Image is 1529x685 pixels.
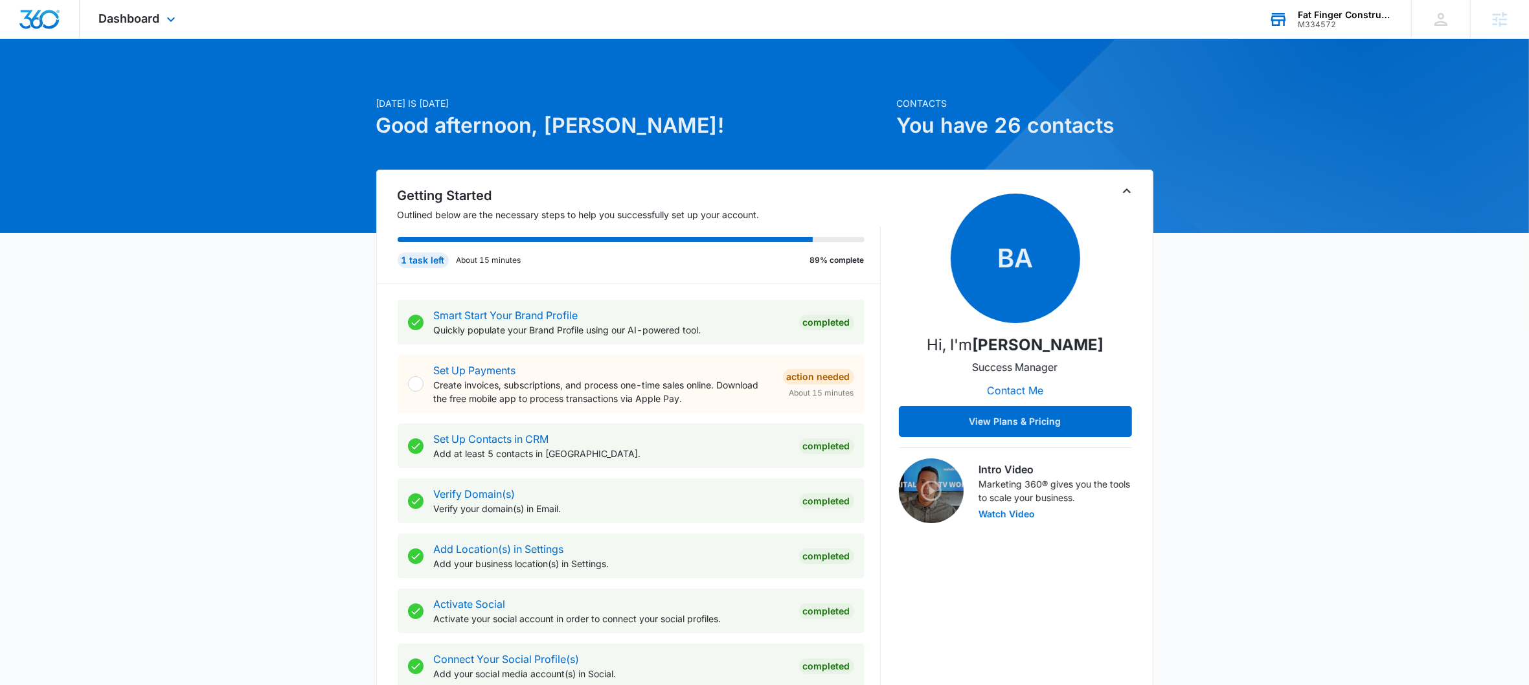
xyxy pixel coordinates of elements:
a: Smart Start Your Brand Profile [434,309,578,322]
p: Contacts [897,96,1153,110]
strong: [PERSON_NAME] [972,335,1104,354]
p: Hi, I'm [927,333,1104,357]
p: Create invoices, subscriptions, and process one-time sales online. Download the free mobile app t... [434,378,773,405]
h1: Good afternoon, [PERSON_NAME]! [376,110,889,141]
img: Intro Video [899,458,964,523]
a: Connect Your Social Profile(s) [434,653,580,666]
div: Completed [799,438,854,454]
h3: Intro Video [979,462,1132,477]
p: Marketing 360® gives you the tools to scale your business. [979,477,1132,504]
h1: You have 26 contacts [897,110,1153,141]
span: Dashboard [99,12,160,25]
button: Toggle Collapse [1119,183,1135,199]
p: Outlined below are the necessary steps to help you successfully set up your account. [398,208,881,221]
div: 1 task left [398,253,449,268]
a: Verify Domain(s) [434,488,515,500]
div: Completed [799,315,854,330]
button: View Plans & Pricing [899,406,1132,437]
p: Add your social media account(s) in Social. [434,667,789,680]
div: account name [1298,10,1392,20]
a: Add Location(s) in Settings [434,543,564,556]
button: Contact Me [974,375,1056,406]
button: Watch Video [979,510,1036,519]
h2: Getting Started [398,186,881,205]
div: Completed [799,658,854,674]
a: Activate Social [434,598,506,611]
p: Quickly populate your Brand Profile using our AI-powered tool. [434,323,789,337]
p: 89% complete [810,254,865,266]
a: Set Up Contacts in CRM [434,432,549,445]
a: Set Up Payments [434,364,516,377]
p: Verify your domain(s) in Email. [434,502,789,515]
p: About 15 minutes [457,254,521,266]
p: Add at least 5 contacts in [GEOGRAPHIC_DATA]. [434,447,789,460]
div: account id [1298,20,1392,29]
div: Completed [799,603,854,619]
div: Completed [799,548,854,564]
p: [DATE] is [DATE] [376,96,889,110]
p: Success Manager [973,359,1058,375]
span: BA [951,194,1080,323]
div: Action Needed [783,369,854,385]
div: Completed [799,493,854,509]
p: Activate your social account in order to connect your social profiles. [434,612,789,625]
p: Add your business location(s) in Settings. [434,557,789,570]
span: About 15 minutes [789,387,854,399]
